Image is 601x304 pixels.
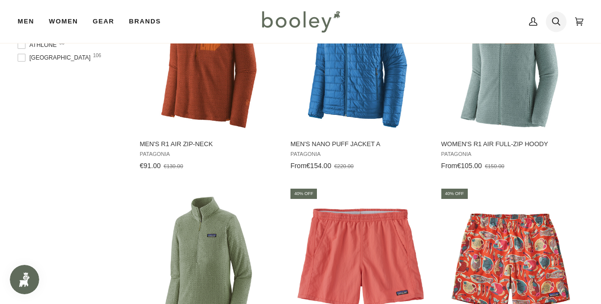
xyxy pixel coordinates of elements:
span: €150.00 [485,163,505,169]
span: €220.00 [334,163,354,169]
span: Men's Nano Puff Jacket A [290,140,429,149]
span: Patagonia [290,151,429,157]
span: Athlone [18,41,60,49]
span: Women's R1 Air Full-Zip Hoody [441,140,580,149]
span: From [441,162,457,170]
iframe: Button to open loyalty program pop-up [10,265,39,294]
span: €130.00 [164,163,183,169]
span: From [290,162,307,170]
span: Brands [129,17,161,26]
span: 106 [93,53,101,58]
div: 40% off [290,189,317,199]
span: Women [49,17,78,26]
span: Men's R1 Air Zip-Neck [140,140,278,149]
span: Patagonia [140,151,278,157]
span: Patagonia [441,151,580,157]
span: €105.00 [457,162,482,170]
span: [GEOGRAPHIC_DATA] [18,53,94,62]
span: €154.00 [307,162,332,170]
span: €91.00 [140,162,161,170]
div: 40% off [441,189,468,199]
span: Men [18,17,34,26]
img: Booley [258,7,343,36]
span: Gear [93,17,114,26]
